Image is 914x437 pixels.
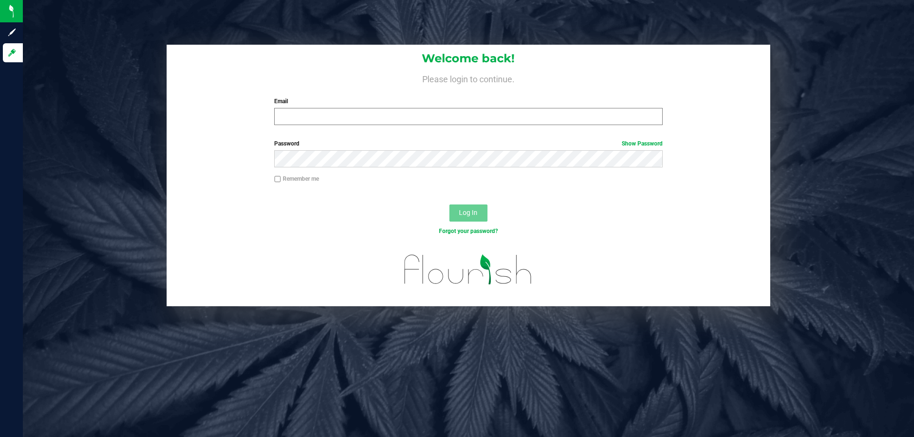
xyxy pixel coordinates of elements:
[274,140,299,147] span: Password
[167,52,770,65] h1: Welcome back!
[622,140,663,147] a: Show Password
[459,209,477,216] span: Log In
[167,72,770,84] h4: Please login to continue.
[449,204,487,222] button: Log In
[393,245,544,294] img: flourish_logo.svg
[274,176,281,183] input: Remember me
[274,97,662,106] label: Email
[274,175,319,183] label: Remember me
[7,48,17,58] inline-svg: Log in
[439,228,498,234] a: Forgot your password?
[7,28,17,37] inline-svg: Sign up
